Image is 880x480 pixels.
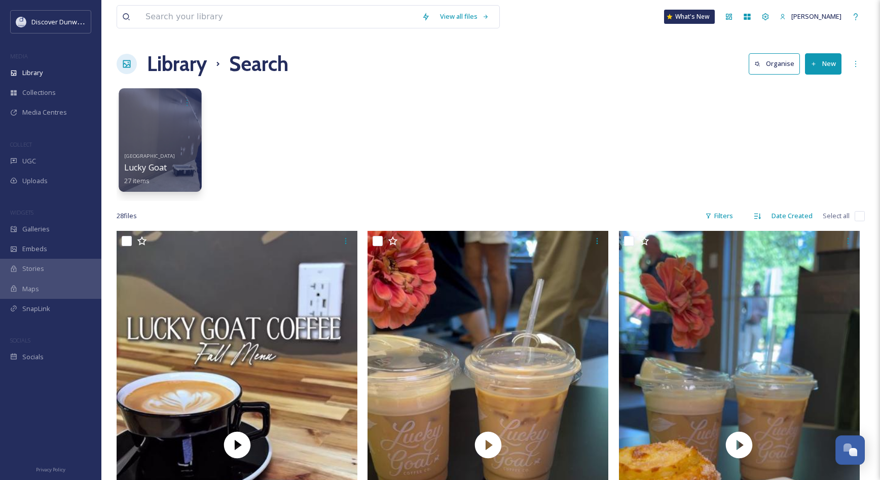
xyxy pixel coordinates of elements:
span: UGC [22,156,36,166]
button: Organise [749,53,800,74]
a: What's New [664,10,715,24]
span: Embeds [22,244,47,254]
span: 28 file s [117,211,137,221]
span: MEDIA [10,52,28,60]
span: Uploads [22,176,48,186]
span: COLLECT [10,141,32,148]
button: Open Chat [835,435,865,465]
span: [PERSON_NAME] [791,12,841,21]
span: Socials [22,352,44,362]
span: 27 items [124,176,150,185]
button: New [805,53,841,74]
a: [PERSON_NAME] [775,7,847,26]
span: Galleries [22,224,50,234]
div: Filters [700,206,738,226]
a: [GEOGRAPHIC_DATA]Lucky Goat27 items [124,150,175,185]
img: 696246f7-25b9-4a35-beec-0db6f57a4831.png [16,17,26,27]
input: Search your library [140,6,417,28]
span: Privacy Policy [36,466,65,473]
span: Collections [22,88,56,97]
span: Discover Dunwoody [31,17,92,26]
span: SOCIALS [10,336,30,344]
h1: Search [229,49,288,79]
div: Date Created [766,206,818,226]
span: Media Centres [22,108,67,117]
a: Library [147,49,207,79]
span: [GEOGRAPHIC_DATA] [124,152,175,159]
span: Maps [22,284,39,294]
span: Stories [22,264,44,273]
span: WIDGETS [10,209,33,216]
span: Select all [823,211,850,221]
span: SnapLink [22,304,50,314]
a: View all files [435,7,494,26]
a: Privacy Policy [36,463,65,475]
span: Library [22,68,43,78]
span: Lucky Goat [124,162,167,173]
